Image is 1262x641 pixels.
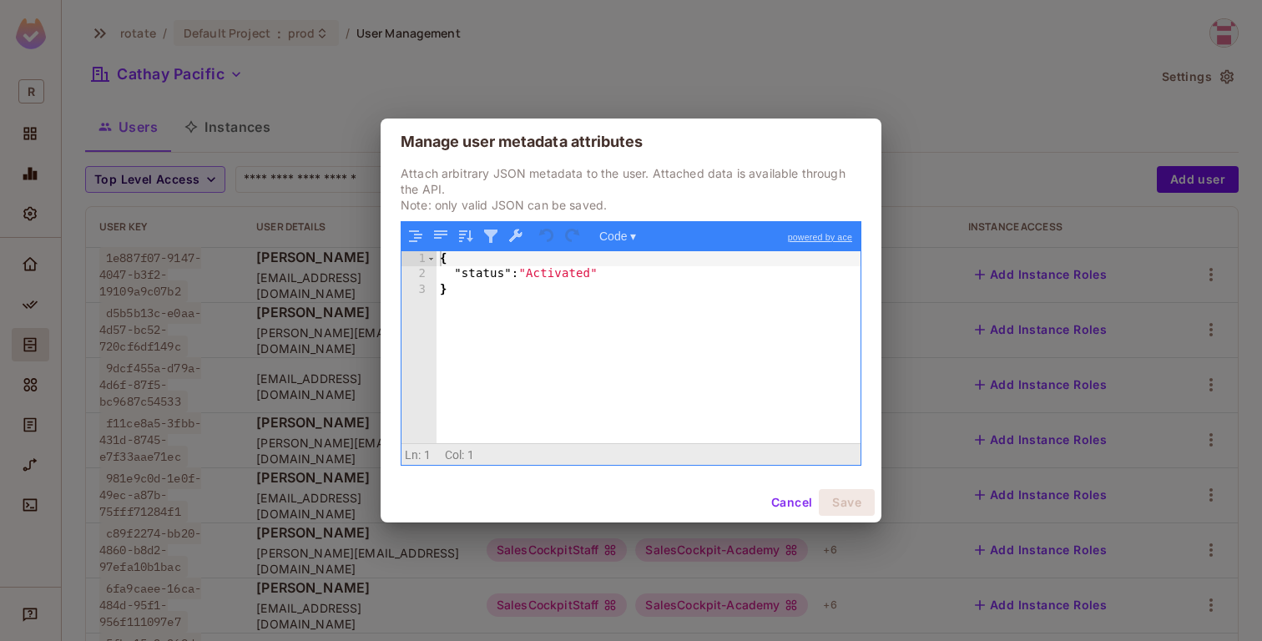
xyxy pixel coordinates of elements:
button: Cancel [765,489,819,516]
button: Repair JSON: fix quotes and escape characters, remove comments and JSONP notation, turn JavaScrip... [505,225,527,247]
span: 1 [424,448,431,462]
button: Format JSON data, with proper indentation and line feeds (Ctrl+I) [405,225,427,247]
div: 2 [401,266,437,282]
button: Undo last action (Ctrl+Z) [537,225,558,247]
p: Attach arbitrary JSON metadata to the user. Attached data is available through the API. Note: onl... [401,165,861,213]
button: Code ▾ [593,225,642,247]
button: Filter, sort, or transform contents [480,225,502,247]
button: Compact JSON data, remove all whitespaces (Ctrl+Shift+I) [430,225,452,247]
div: 1 [401,251,437,267]
span: Col: [445,448,465,462]
div: 3 [401,282,437,298]
h2: Manage user metadata attributes [381,119,881,165]
button: Save [819,489,875,516]
button: Sort contents [455,225,477,247]
a: powered by ace [780,222,861,252]
span: 1 [467,448,474,462]
button: Redo (Ctrl+Shift+Z) [562,225,583,247]
span: Ln: [405,448,421,462]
